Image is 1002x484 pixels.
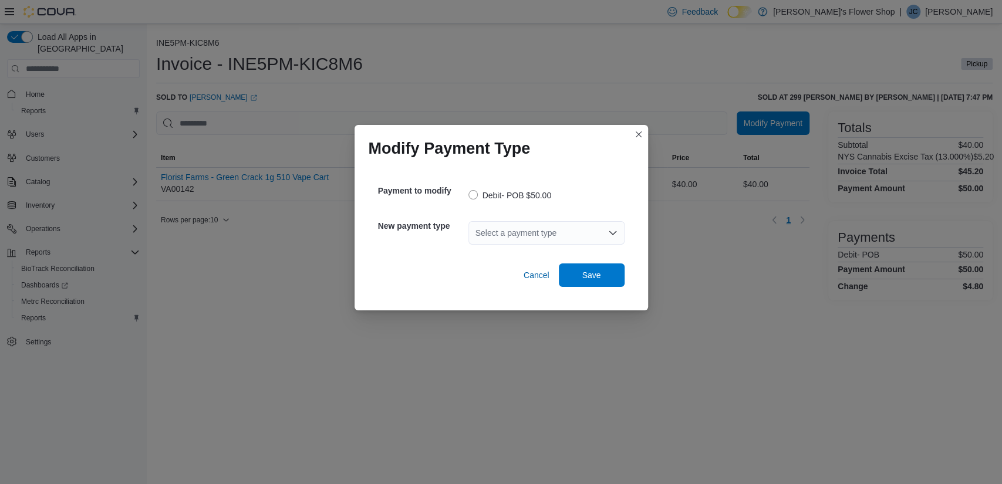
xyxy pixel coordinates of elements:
h5: Payment to modify [378,179,466,202]
button: Closes this modal window [632,127,646,141]
input: Accessible screen reader label [475,226,477,240]
span: Save [582,269,601,281]
button: Cancel [519,263,554,287]
button: Save [559,263,625,287]
button: Open list of options [608,228,618,238]
h1: Modify Payment Type [369,139,531,158]
span: Cancel [524,269,549,281]
label: Debit- POB $50.00 [468,188,552,202]
h5: New payment type [378,214,466,238]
